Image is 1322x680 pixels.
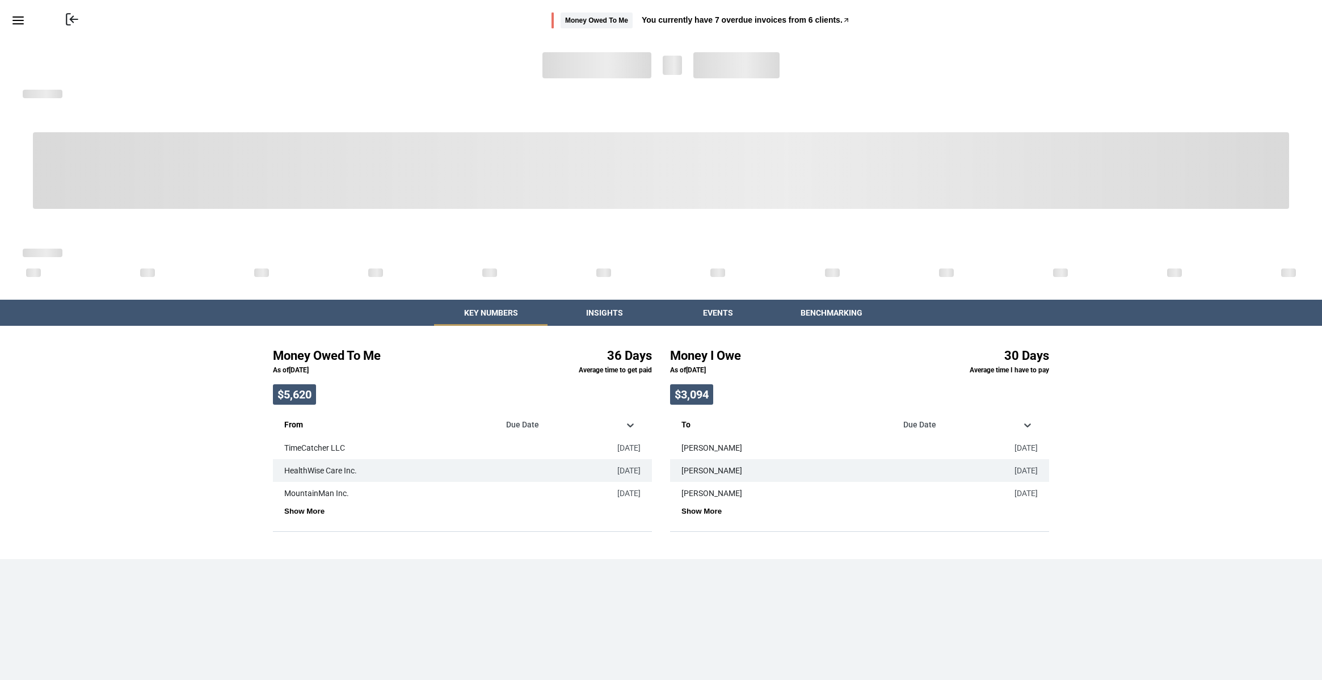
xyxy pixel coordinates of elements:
td: [DATE] [986,436,1049,459]
td: HealthWise Care Inc. [273,459,588,482]
button: Show More [284,507,325,515]
p: Average time to get paid [528,366,652,375]
td: [DATE] [986,459,1049,482]
button: Benchmarking [774,300,888,326]
button: Key Numbers [434,300,548,326]
button: Money Owed To MeYou currently have 7 overdue invoices from 6 clients. [551,12,850,29]
h4: 36 Days [528,349,652,363]
span: $5,620 [273,384,316,405]
td: [PERSON_NAME] [670,436,986,459]
p: From [284,414,489,431]
td: [PERSON_NAME] [670,482,986,505]
div: Due Date [502,419,619,431]
p: To [681,414,886,431]
p: As of [DATE] [273,366,510,375]
td: [DATE] [986,482,1049,505]
h4: 30 Days [925,349,1049,363]
td: [DATE] [588,482,652,505]
h4: Money I Owe [670,349,907,363]
td: TimeCatcher LLC [273,436,588,459]
span: You currently have 7 overdue invoices from 6 clients. [642,16,843,24]
svg: Menu [11,14,25,27]
h4: Money Owed To Me [273,349,510,363]
td: [DATE] [588,459,652,482]
td: [PERSON_NAME] [670,459,986,482]
div: Due Date [899,419,1016,431]
p: Average time I have to pay [925,366,1049,375]
button: Insights [548,300,661,326]
button: Events [661,300,774,326]
td: [DATE] [588,436,652,459]
td: MountainMan Inc. [273,482,588,505]
span: Money Owed To Me [561,12,633,29]
button: Show More [681,507,722,515]
p: As of [DATE] [670,366,907,375]
span: $3,094 [670,384,713,405]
